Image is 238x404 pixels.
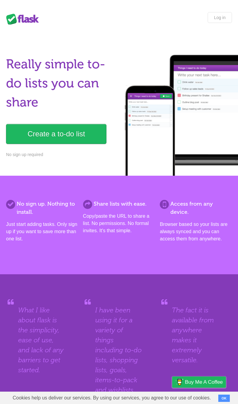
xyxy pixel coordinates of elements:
[83,213,155,234] p: Copy/paste the URL to share a list. No permissions. No formal invites. It's that simple.
[160,221,232,243] p: Browser based so your lists are always synced and you can access them from anywhere.
[175,377,183,387] img: Buy me a coffee
[6,221,78,243] p: Just start adding tasks. Only sign up if you want to save more than one list.
[208,12,232,23] a: Log in
[6,200,78,216] h2: No sign up. Nothing to install.
[172,376,226,388] a: Buy me a coffee
[83,200,155,208] h2: Share lists with ease.
[18,305,66,375] blockquote: What I like about flask is the simplicity, ease of use, and lack of any barriers to get started.
[7,392,217,404] span: Cookies help us deliver our services. By using our services, you agree to our use of cookies.
[172,305,220,365] blockquote: The fact it is available from anywhere makes it extremely versatile.
[6,14,42,24] div: Flask Lists
[185,377,223,387] span: Buy me a coffee
[95,305,143,395] blockquote: I have been using it for a variety of things including to-do lists, shopping lists, goals, items-...
[6,124,106,144] a: Create a to-do list
[218,395,230,402] button: OK
[6,151,117,158] p: No sign up required
[6,55,117,112] h1: Really simple to-do lists you can share
[160,200,232,216] h2: Access from any device.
